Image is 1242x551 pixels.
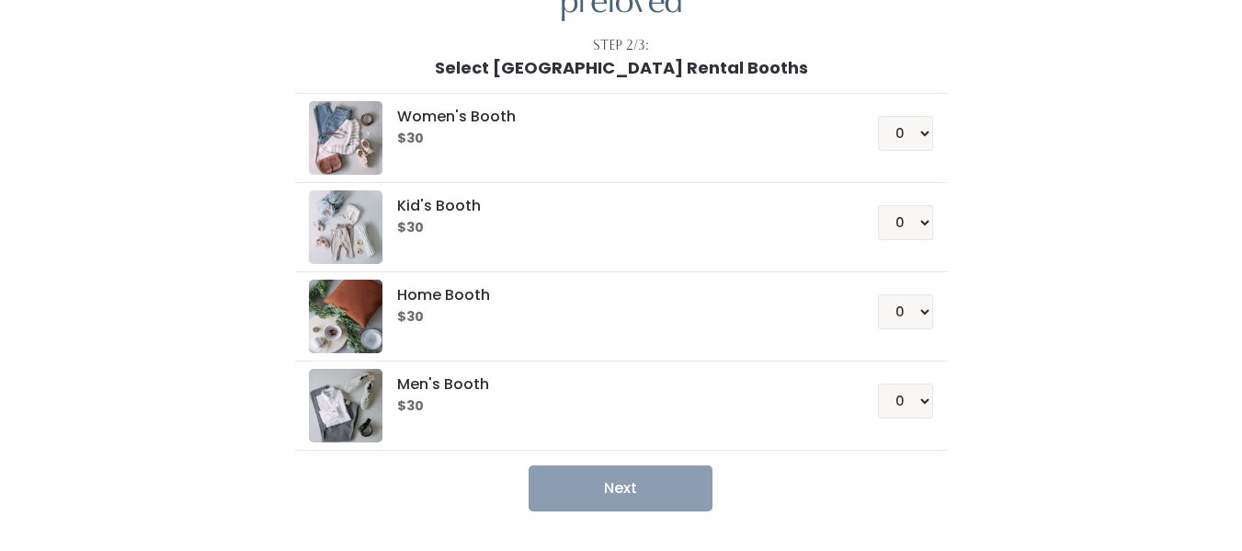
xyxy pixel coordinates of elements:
img: preloved logo [309,101,382,175]
h5: Men's Booth [397,376,834,393]
div: Step 2/3: [593,36,649,55]
h6: $30 [397,132,834,146]
h6: $30 [397,399,834,414]
img: preloved logo [309,280,382,353]
button: Next [529,465,712,511]
h5: Women's Booth [397,109,834,125]
h6: $30 [397,221,834,235]
h5: Home Booth [397,287,834,304]
img: preloved logo [309,190,382,264]
img: preloved logo [309,369,382,442]
h6: $30 [397,310,834,325]
h1: Select [GEOGRAPHIC_DATA] Rental Booths [435,59,808,77]
h5: Kid's Booth [397,198,834,214]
